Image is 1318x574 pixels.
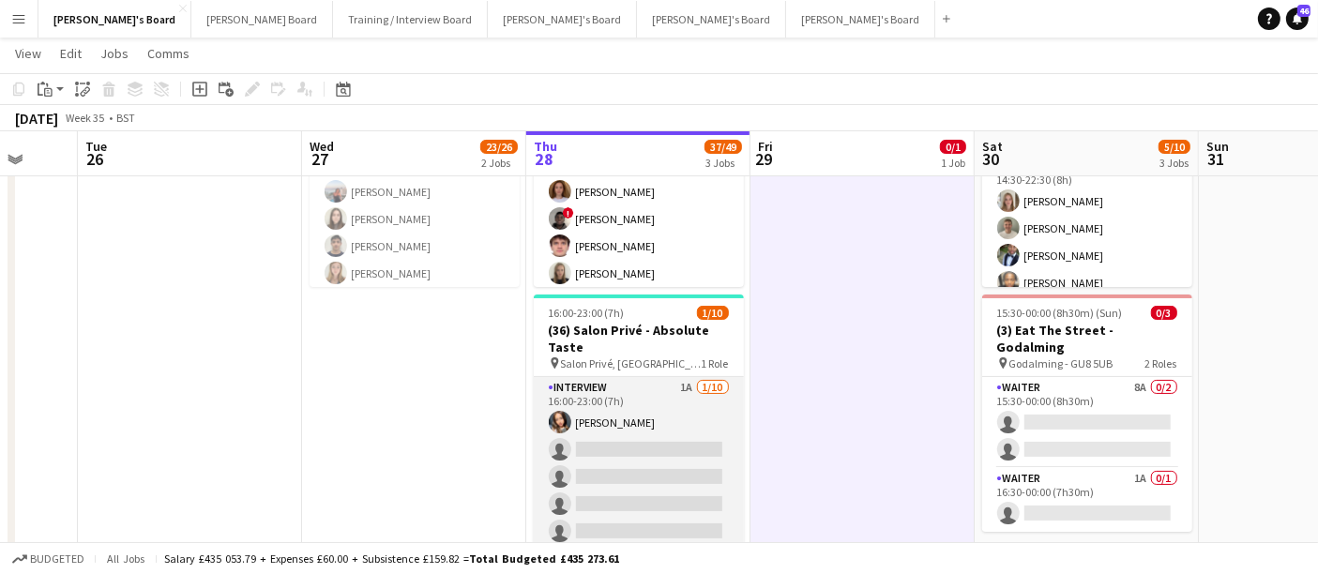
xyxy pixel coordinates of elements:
[941,156,965,170] div: 1 Job
[1009,356,1113,370] span: Godalming - GU8 5UB
[758,138,773,155] span: Fri
[15,109,58,128] div: [DATE]
[997,306,1123,320] span: 15:30-00:00 (8h30m) (Sun)
[62,111,109,125] span: Week 35
[1286,8,1309,30] a: 46
[191,1,333,38] button: [PERSON_NAME] Board
[637,1,786,38] button: [PERSON_NAME]'s Board
[534,138,557,155] span: Thu
[786,1,935,38] button: [PERSON_NAME]'s Board
[30,552,84,566] span: Budgeted
[534,322,744,355] h3: (36) Salon Privé - Absolute Taste
[93,41,136,66] a: Jobs
[982,468,1192,532] app-card-role: Waiter1A0/116:30-00:00 (7h30m)
[100,45,129,62] span: Jobs
[140,41,197,66] a: Comms
[1159,140,1190,154] span: 5/10
[704,140,742,154] span: 37/49
[1145,356,1177,370] span: 2 Roles
[488,1,637,38] button: [PERSON_NAME]'s Board
[38,1,191,38] button: [PERSON_NAME]'s Board
[481,156,517,170] div: 2 Jobs
[531,148,557,170] span: 28
[85,138,107,155] span: Tue
[1297,5,1310,17] span: 46
[480,140,518,154] span: 23/26
[15,45,41,62] span: View
[469,551,619,566] span: Total Budgeted £435 273.61
[53,41,89,66] a: Edit
[116,111,135,125] div: BST
[310,138,334,155] span: Wed
[103,551,148,566] span: All jobs
[310,92,520,346] app-card-role: BAR STAFF4A7/816:30-23:00 (6h30m)![PERSON_NAME][PERSON_NAME][PERSON_NAME][PERSON_NAME][PERSON_NAM...
[982,295,1192,532] app-job-card: 15:30-00:00 (8h30m) (Sun)0/3(3) Eat The Street - Godalming Godalming - GU8 5UB2 RolesWaiter8A0/21...
[147,45,189,62] span: Comms
[982,138,1003,155] span: Sat
[1204,148,1229,170] span: 31
[940,140,966,154] span: 0/1
[1151,306,1177,320] span: 0/3
[561,356,702,370] span: Salon Privé, [GEOGRAPHIC_DATA]
[333,1,488,38] button: Training / Interview Board
[982,156,1192,328] app-card-role: Multiskilled - Retail24A4/514:30-22:30 (8h)[PERSON_NAME][PERSON_NAME][PERSON_NAME][PERSON_NAME]
[982,322,1192,355] h3: (3) Eat The Street - Godalming
[83,148,107,170] span: 26
[563,207,574,219] span: !
[534,295,744,572] app-job-card: 16:00-23:00 (7h)1/10(36) Salon Privé - Absolute Taste Salon Privé, [GEOGRAPHIC_DATA]1 RoleIntervi...
[705,156,741,170] div: 3 Jobs
[979,148,1003,170] span: 30
[9,549,87,569] button: Budgeted
[1206,138,1229,155] span: Sun
[60,45,82,62] span: Edit
[549,306,625,320] span: 16:00-23:00 (7h)
[755,148,773,170] span: 29
[307,148,334,170] span: 27
[982,377,1192,468] app-card-role: Waiter8A0/215:30-00:00 (8h30m)
[8,41,49,66] a: View
[697,306,729,320] span: 1/10
[164,551,619,566] div: Salary £435 053.79 + Expenses £60.00 + Subsistence £159.82 =
[702,356,729,370] span: 1 Role
[1159,156,1189,170] div: 3 Jobs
